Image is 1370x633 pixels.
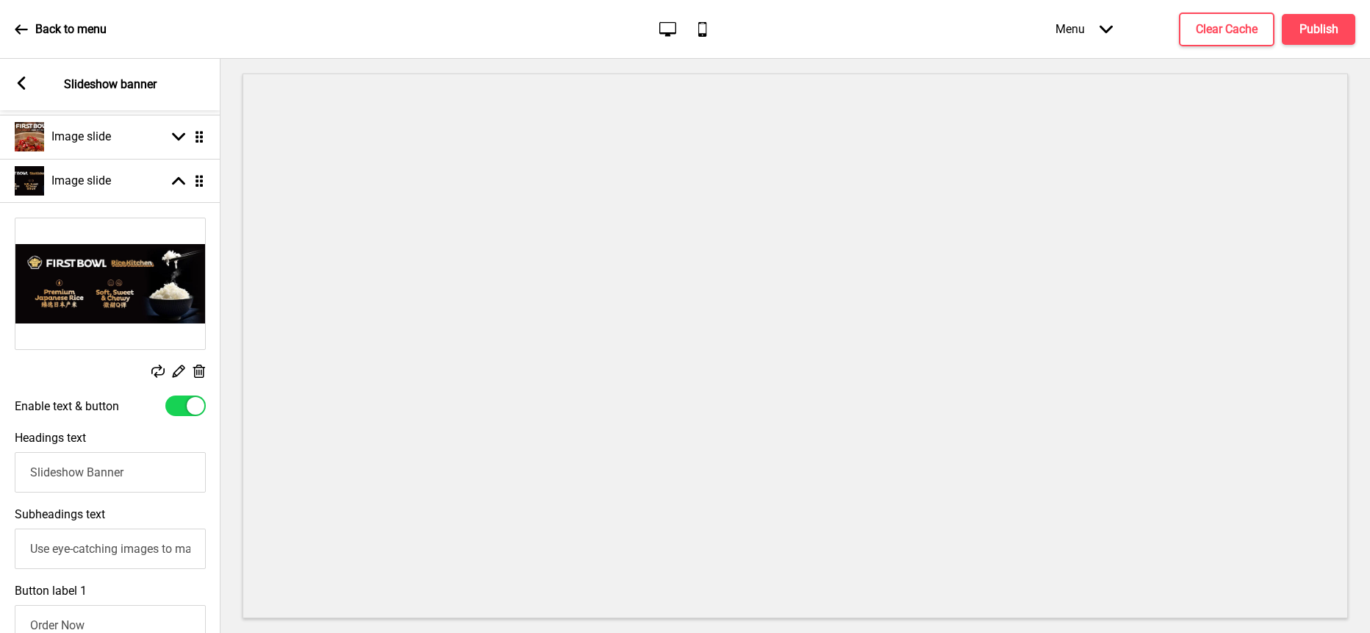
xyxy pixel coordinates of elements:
h4: Publish [1299,21,1338,37]
img: Image [15,218,205,349]
label: Button label 1 [15,584,87,598]
h4: Clear Cache [1196,21,1258,37]
p: Back to menu [35,21,107,37]
a: Back to menu [15,10,107,49]
p: Slideshow banner [64,76,157,93]
button: Clear Cache [1179,12,1274,46]
label: Subheadings text [15,507,105,521]
label: Headings text [15,431,86,445]
h4: Image slide [51,129,111,145]
button: Publish [1282,14,1355,45]
h4: Image slide [51,173,111,189]
div: Menu [1041,7,1127,51]
label: Enable text & button [15,399,119,413]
